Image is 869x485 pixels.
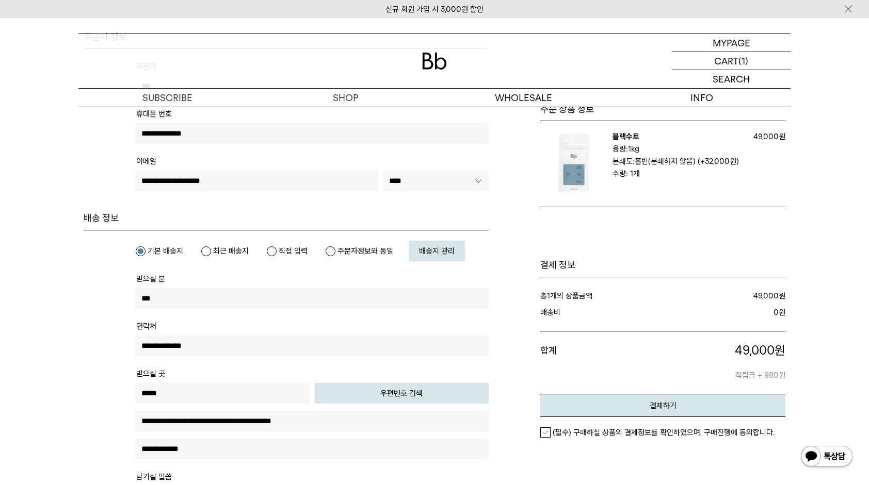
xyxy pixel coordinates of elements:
em: (필수) 구매하실 상품의 결제정보를 확인하였으며, 구매진행에 동의합니다. [553,428,775,437]
span: 연락처 [136,322,156,331]
em: 결제하기 [650,401,677,410]
strong: 0 [774,308,779,317]
a: SHOP [256,89,434,107]
p: 수량: 1개 [613,168,744,180]
a: MYPAGE [672,34,791,52]
p: INFO [613,89,791,107]
p: CART [714,52,738,70]
span: 받으실 곳 [136,369,165,378]
label: 최근 배송지 [201,246,249,256]
p: SEARCH [713,70,750,88]
img: 로고 [422,53,447,70]
p: (1) [738,52,748,70]
img: 카카오톡 채널 1:1 채팅 버튼 [800,445,854,470]
dd: 원 [667,306,786,319]
a: 신규 회원 가입 시 3,000원 할인 [385,5,484,14]
a: SUBSCRIBE [78,89,256,107]
p: 분쇄도: [613,155,739,168]
strong: 1 [547,291,550,300]
span: 휴대폰 번호 [136,109,172,119]
span: 받으실 분 [136,274,165,283]
th: 남기실 말씀 [136,471,172,485]
strong: 49,000 [753,291,779,300]
dd: 원 [673,290,785,302]
span: 49,000 [735,343,775,358]
p: WHOLESALE [434,89,613,107]
p: 용량: [613,143,739,155]
p: 적립금 + 980원 [646,359,786,381]
p: 원 [646,342,786,359]
a: 블랙수트 [613,132,639,141]
b: 1kg [628,144,639,154]
h3: 주문 상품 정보 [540,103,785,115]
a: CART (1) [672,52,791,70]
label: 기본 배송지 [135,246,183,256]
strong: (+32,000원) [698,157,739,166]
dt: 배송비 [540,306,667,319]
span: 배송지 관리 [419,246,455,256]
button: 결제하기 [540,394,785,417]
button: 우편번호 검색 [315,383,489,404]
p: 49,000원 [744,130,785,143]
h1: 결제 정보 [540,259,785,271]
h4: 배송 정보 [84,212,489,224]
b: 홀빈(분쇄하지 않음) [635,157,696,166]
a: 배송지 관리 [409,241,465,261]
label: 직접 입력 [266,246,308,256]
dt: 총 개의 상품금액 [540,290,673,302]
img: 블랙수트 [540,130,607,197]
span: 이메일 [136,157,156,166]
p: MYPAGE [713,34,750,52]
label: 주문자정보와 동일 [325,246,393,256]
dt: 합계 [540,342,646,382]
